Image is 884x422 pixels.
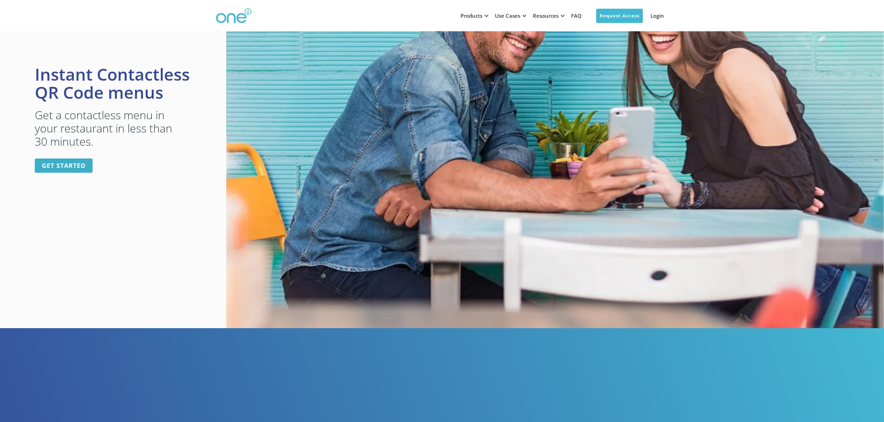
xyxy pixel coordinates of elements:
a: Login [646,5,668,26]
div: Use Cases [495,12,520,19]
p: Get a contactless menu in your restaurant in less than 30 minutes. [35,108,174,148]
div: Products [460,12,482,19]
div: Request Access [600,12,639,19]
a: Request Access [596,9,643,23]
a: get started [35,159,93,173]
div: Resources [533,12,559,19]
a: FAQ [567,5,586,26]
h1: Instant Contactless QR Code menus [35,65,191,102]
